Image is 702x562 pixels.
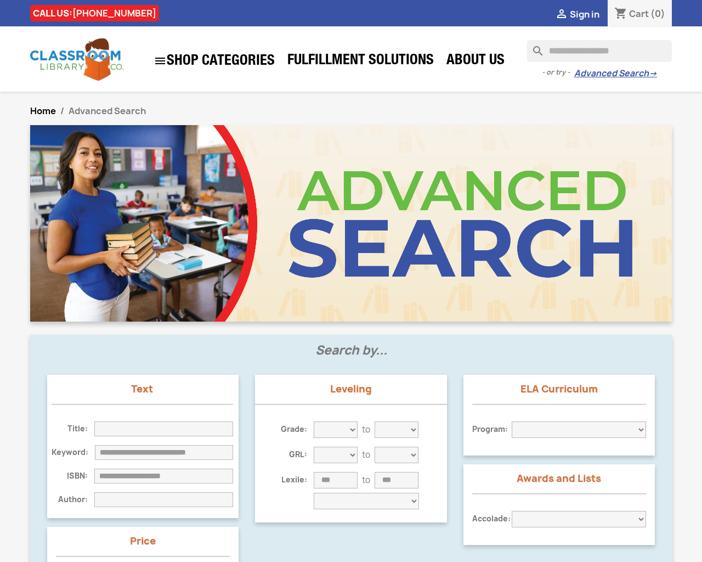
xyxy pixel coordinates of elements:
h6: Program: [472,425,512,434]
a: [PHONE_NUMBER] [72,7,156,19]
h1: Search by... [39,344,663,370]
i:  [154,54,167,68]
input: Search [527,40,672,62]
div: CALL US: [30,5,159,21]
span: (0) [650,8,665,20]
a: About Us [441,50,510,72]
i:  [555,8,568,21]
a: Fulfillment Solutions [282,50,439,72]
a: Advanced Search→ [574,68,657,79]
span: → [649,68,657,79]
h6: Author: [52,495,94,504]
p: Awards and Lists [472,473,646,484]
h6: Accolade: [472,514,512,524]
span: - or try - [542,67,574,78]
a: Home [30,105,56,117]
a:  Sign in [555,8,599,20]
i: search [527,40,540,53]
p: ELA Curriculum [472,384,646,395]
span: Advanced Search [69,105,146,117]
span: Cart [629,8,649,20]
p: Text [52,384,233,395]
h6: Lexile: [274,475,314,485]
h6: Title: [52,424,94,434]
img: CLC_Advanced_Search.jpg [30,125,672,322]
p: Price [56,536,230,547]
img: Classroom Library Company [30,38,123,81]
a: SHOP CATEGORIES [148,49,280,73]
h6: GRL: [274,450,314,459]
p: to [362,475,370,486]
h6: ISBN: [52,471,94,481]
p: to [362,424,370,435]
h6: Grade: [274,425,314,434]
h6: Keyword: [52,448,95,457]
p: to [362,449,370,460]
p: Leveling [255,384,446,395]
span: Sign in [570,8,599,20]
i: shopping_cart [614,8,627,21]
